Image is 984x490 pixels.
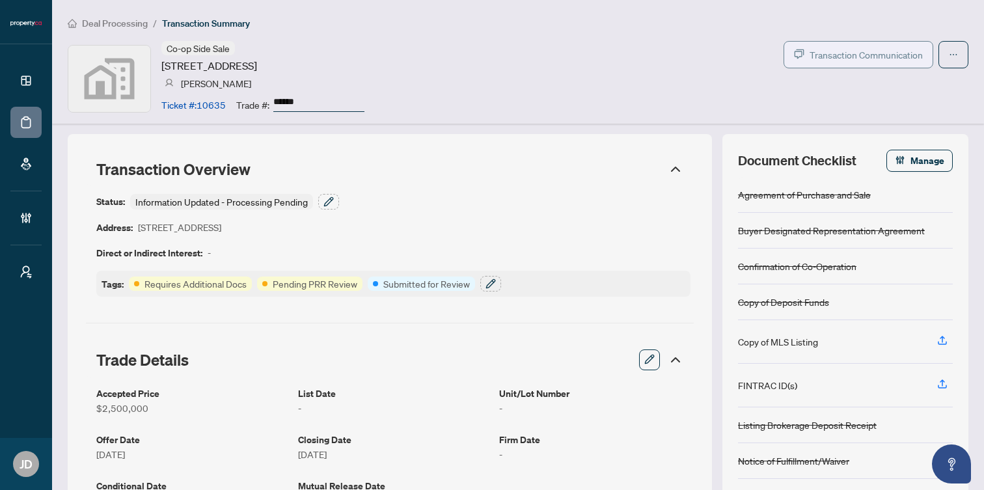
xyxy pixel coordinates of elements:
article: [STREET_ADDRESS] [161,58,257,74]
div: Information Updated - Processing Pending [130,194,313,210]
span: Deal Processing [82,18,148,29]
article: [DATE] [96,447,288,461]
article: - [208,245,211,260]
article: - [499,401,690,415]
article: List Date [298,386,489,401]
article: $2,500,000 [96,401,288,415]
article: Address: [96,220,133,235]
article: - [298,401,489,415]
span: Trade Details [96,350,189,370]
div: Notice of Fulfillment/Waiver [738,454,849,468]
article: Pending PRR Review [273,277,357,291]
article: Unit/Lot Number [499,386,690,401]
div: Agreement of Purchase and Sale [738,187,871,202]
div: Buyer Designated Representation Agreement [738,223,925,238]
span: Transaction Summary [162,18,250,29]
span: Transaction Communication [810,48,923,62]
span: Manage [910,150,944,171]
div: FINTRAC ID(s) [738,378,797,392]
span: user-switch [20,265,33,279]
button: Transaction Communication [784,41,933,68]
button: Manage [886,150,953,172]
article: Firm Date [499,432,690,447]
article: Submitted for Review [383,277,470,291]
button: Open asap [932,444,971,483]
span: Document Checklist [738,152,856,170]
span: Co-op Side Sale [167,42,230,54]
div: Trade Details [86,342,694,378]
img: svg%3e [165,79,174,88]
article: - [499,447,690,461]
article: Requires Additional Docs [144,277,247,291]
article: [DATE] [298,447,489,461]
article: Status: [96,194,125,210]
div: Listing Brokerage Deposit Receipt [738,418,877,432]
div: Copy of MLS Listing [738,334,818,349]
article: Ticket #: 10635 [161,98,226,112]
img: svg%3e [68,46,150,112]
span: JD [20,455,33,473]
article: Tags: [102,277,124,292]
div: Confirmation of Co-Operation [738,259,856,273]
article: Accepted Price [96,386,288,401]
article: Trade #: [236,98,269,112]
li: / [153,16,157,31]
article: Direct or Indirect Interest: [96,245,202,260]
article: [PERSON_NAME] [181,76,251,90]
span: ellipsis [949,50,958,59]
article: Closing Date [298,432,489,447]
span: Transaction Overview [96,159,251,179]
img: logo [10,20,42,27]
div: Copy of Deposit Funds [738,295,829,309]
article: Offer Date [96,432,288,447]
article: [STREET_ADDRESS] [138,220,221,235]
div: Transaction Overview [86,152,694,186]
span: home [68,19,77,28]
